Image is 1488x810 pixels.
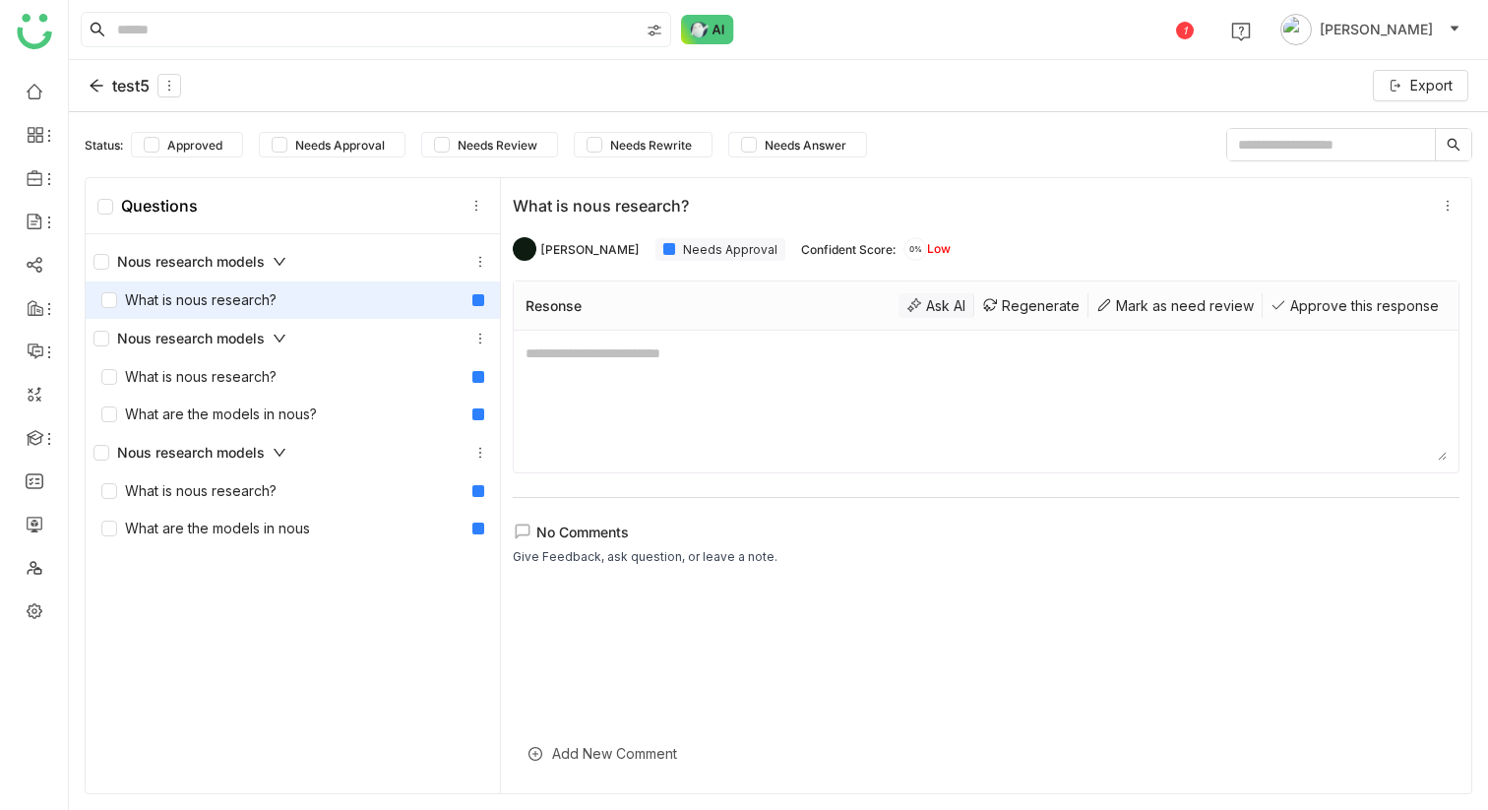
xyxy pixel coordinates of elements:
[513,729,1459,778] div: Add New Comment
[513,547,777,567] div: Give Feedback, ask question, or leave a note.
[101,480,277,502] div: What is nous research?
[86,319,500,358] div: Nous research models
[450,138,545,153] span: Needs Review
[85,138,123,153] div: Status:
[1276,14,1464,45] button: [PERSON_NAME]
[899,293,974,318] div: Ask AI
[757,138,854,153] span: Needs Answer
[101,518,310,539] div: What are the models in nous
[93,328,286,349] div: Nous research models
[536,524,629,540] span: No Comments
[101,366,277,388] div: What is nous research?
[540,242,640,257] div: [PERSON_NAME]
[903,245,927,253] span: 0%
[526,297,582,314] div: Resonse
[159,138,230,153] span: Approved
[1320,19,1433,40] span: [PERSON_NAME]
[1263,293,1447,318] div: Approve this response
[655,238,785,261] div: Needs Approval
[974,293,1088,318] div: Regenerate
[287,138,393,153] span: Needs Approval
[93,251,286,273] div: Nous research models
[513,522,532,541] img: lms-comment.svg
[17,14,52,49] img: logo
[97,196,198,216] div: Questions
[602,138,700,153] span: Needs Rewrite
[903,237,951,261] div: Low
[681,15,734,44] img: ask-buddy-normal.svg
[1373,70,1468,101] button: Export
[801,242,896,257] div: Confident Score:
[513,237,536,261] img: 61307121755ca5673e314e4d
[101,404,317,425] div: What are the models in nous?
[513,196,1428,216] div: What is nous research?
[89,74,181,97] div: test5
[1410,75,1453,96] span: Export
[1231,22,1251,41] img: help.svg
[1088,293,1263,318] div: Mark as need review
[101,289,277,311] div: What is nous research?
[86,242,500,281] div: Nous research models
[1176,22,1194,39] div: 1
[86,433,500,472] div: Nous research models
[93,442,286,464] div: Nous research models
[647,23,662,38] img: search-type.svg
[1280,14,1312,45] img: avatar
